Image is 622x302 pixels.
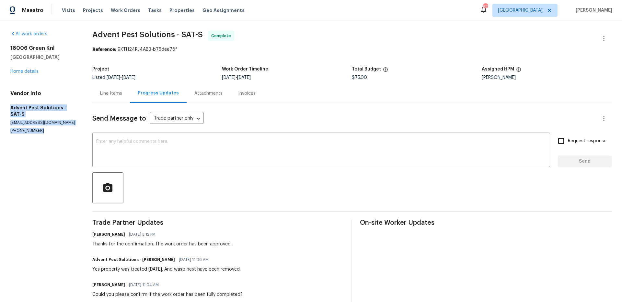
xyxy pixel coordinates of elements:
span: Visits [62,7,75,14]
div: Attachments [194,90,223,97]
span: [DATE] [107,75,120,80]
div: Yes property was treated [DATE]. And wasp nest have been removed. [92,266,241,273]
span: Maestro [22,7,43,14]
div: Thanks for the confirmation. The work order has been approved. [92,241,232,247]
span: [DATE] [222,75,236,80]
h6: [PERSON_NAME] [92,282,125,288]
span: Tasks [148,8,162,13]
span: Request response [568,138,606,145]
h5: Assigned HPM [482,67,514,71]
span: Work Orders [111,7,140,14]
p: [PHONE_NUMBER] [10,128,77,134]
a: All work orders [10,32,47,36]
span: Trade Partner Updates [92,220,344,226]
span: - [222,75,251,80]
span: Complete [211,33,234,39]
span: [DATE] 11:04 AM [129,282,159,288]
h2: 18006 Green Knl [10,45,77,51]
div: 9KTH24RJ4AB3-b75dee78f [92,46,612,53]
span: [DATE] [122,75,135,80]
h5: Project [92,67,109,71]
div: [PERSON_NAME] [482,75,612,80]
span: [PERSON_NAME] [573,7,612,14]
div: Trade partner only [150,113,204,124]
span: [DATE] 3:12 PM [129,231,155,238]
p: [EMAIL_ADDRESS][DOMAIN_NAME] [10,120,77,125]
b: Reference: [92,47,116,52]
span: The total cost of line items that have been proposed by Opendoor. This sum includes line items th... [383,67,388,75]
span: On-site Worker Updates [360,220,612,226]
div: 87 [483,4,488,10]
h6: [PERSON_NAME] [92,231,125,238]
span: Advent Pest Solutions - SAT-S [92,31,203,38]
h5: [GEOGRAPHIC_DATA] [10,54,77,60]
span: The hpm assigned to this work order. [516,67,521,75]
span: $75.00 [352,75,367,80]
span: [DATE] 11:06 AM [179,256,209,263]
h4: Vendor Info [10,90,77,97]
h5: Work Order Timeline [222,67,268,71]
span: [GEOGRAPHIC_DATA] [498,7,543,14]
span: Listed [92,75,135,80]
a: Home details [10,69,39,74]
span: Geo Assignments [202,7,245,14]
div: Progress Updates [138,90,179,96]
span: Projects [83,7,103,14]
span: Properties [169,7,195,14]
div: Line Items [100,90,122,97]
div: Invoices [238,90,256,97]
span: [DATE] [237,75,251,80]
div: Could you please confirm if the work order has been fully completed? [92,291,243,298]
span: - [107,75,135,80]
h6: Advent Pest Solutions - [PERSON_NAME] [92,256,175,263]
h5: Total Budget [352,67,381,71]
span: Send Message to [92,115,146,122]
h5: Advent Pest Solutions - SAT-S [10,104,77,117]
